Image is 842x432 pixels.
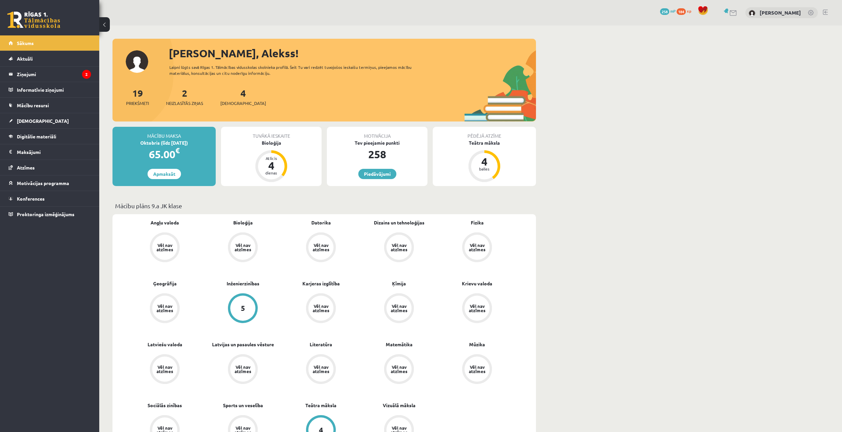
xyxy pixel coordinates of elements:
[9,129,91,144] a: Digitālie materiāli
[312,243,330,252] div: Vēl nav atzīmes
[468,243,486,252] div: Vēl nav atzīmes
[469,341,485,348] a: Mūzika
[155,243,174,252] div: Vēl nav atzīmes
[112,139,216,146] div: Oktobris (līdz [DATE])
[126,232,204,264] a: Vēl nav atzīmes
[112,146,216,162] div: 65.00
[126,87,149,107] a: 19Priekšmeti
[386,341,413,348] a: Matemātika
[468,304,486,312] div: Vēl nav atzīmes
[390,304,408,312] div: Vēl nav atzīmes
[282,232,360,264] a: Vēl nav atzīmes
[115,201,533,210] p: Mācību plāns 9.a JK klase
[9,98,91,113] a: Mācību resursi
[360,354,438,385] a: Vēl nav atzīmes
[660,8,669,15] span: 258
[126,100,149,107] span: Priekšmeti
[305,402,336,409] a: Teātra māksla
[17,67,91,82] legend: Ziņojumi
[392,280,406,287] a: Ķīmija
[677,8,686,15] span: 184
[433,127,536,139] div: Pēdējā atzīme
[9,82,91,97] a: Informatīvie ziņojumi
[311,219,331,226] a: Datorika
[261,156,281,160] div: Atlicis
[360,293,438,324] a: Vēl nav atzīmes
[220,87,266,107] a: 4[DEMOGRAPHIC_DATA]
[204,293,282,324] a: 5
[9,160,91,175] a: Atzīmes
[148,169,181,179] a: Apmaksāt
[433,139,536,183] a: Teātra māksla 4 balles
[670,8,676,14] span: mP
[438,354,516,385] a: Vēl nav atzīmes
[7,12,60,28] a: Rīgas 1. Tālmācības vidusskola
[677,8,694,14] a: 184 xp
[468,365,486,373] div: Vēl nav atzīmes
[212,341,274,348] a: Latvijas un pasaules vēsture
[233,219,253,226] a: Bioloģija
[126,354,204,385] a: Vēl nav atzīmes
[9,144,91,160] a: Maksājumi
[17,82,91,97] legend: Informatīvie ziņojumi
[327,127,427,139] div: Motivācija
[204,232,282,264] a: Vēl nav atzīmes
[9,175,91,191] a: Motivācijas programma
[169,45,536,61] div: [PERSON_NAME], Alekss!
[9,191,91,206] a: Konferences
[17,56,33,62] span: Aktuāli
[312,304,330,312] div: Vēl nav atzīmes
[302,280,340,287] a: Karjeras izglītība
[223,402,263,409] a: Sports un veselība
[241,305,245,312] div: 5
[17,165,35,170] span: Atzīmes
[358,169,396,179] a: Piedāvājumi
[438,293,516,324] a: Vēl nav atzīmes
[390,243,408,252] div: Vēl nav atzīmes
[17,40,34,46] span: Sākums
[234,243,252,252] div: Vēl nav atzīmes
[221,127,322,139] div: Tuvākā ieskaite
[112,127,216,139] div: Mācību maksa
[474,156,494,167] div: 4
[153,280,177,287] a: Ģeogrāfija
[126,293,204,324] a: Vēl nav atzīmes
[261,160,281,171] div: 4
[155,304,174,312] div: Vēl nav atzīmes
[148,402,182,409] a: Sociālās zinības
[227,280,259,287] a: Inženierzinības
[9,207,91,222] a: Proktoringa izmēģinājums
[17,196,45,202] span: Konferences
[310,341,332,348] a: Literatūra
[220,100,266,107] span: [DEMOGRAPHIC_DATA]
[17,118,69,124] span: [DEMOGRAPHIC_DATA]
[204,354,282,385] a: Vēl nav atzīmes
[374,219,424,226] a: Dizains un tehnoloģijas
[282,354,360,385] a: Vēl nav atzīmes
[471,219,484,226] a: Fizika
[169,64,423,76] div: Laipni lūgts savā Rīgas 1. Tālmācības vidusskolas skolnieka profilā. Šeit Tu vari redzēt tuvojošo...
[433,139,536,146] div: Teātra māksla
[383,402,416,409] a: Vizuālā māksla
[17,180,69,186] span: Motivācijas programma
[474,167,494,171] div: balles
[17,102,49,108] span: Mācību resursi
[166,87,203,107] a: 2Neizlasītās ziņas
[17,133,56,139] span: Digitālie materiāli
[9,35,91,51] a: Sākums
[175,146,180,155] span: €
[148,341,182,348] a: Latviešu valoda
[660,8,676,14] a: 258 mP
[17,211,74,217] span: Proktoringa izmēģinājums
[749,10,755,17] img: Alekss Kozlovskis
[9,67,91,82] a: Ziņojumi2
[234,365,252,373] div: Vēl nav atzīmes
[760,9,801,16] a: [PERSON_NAME]
[687,8,691,14] span: xp
[438,232,516,264] a: Vēl nav atzīmes
[312,365,330,373] div: Vēl nav atzīmes
[9,51,91,66] a: Aktuāli
[360,232,438,264] a: Vēl nav atzīmes
[462,280,492,287] a: Krievu valoda
[166,100,203,107] span: Neizlasītās ziņas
